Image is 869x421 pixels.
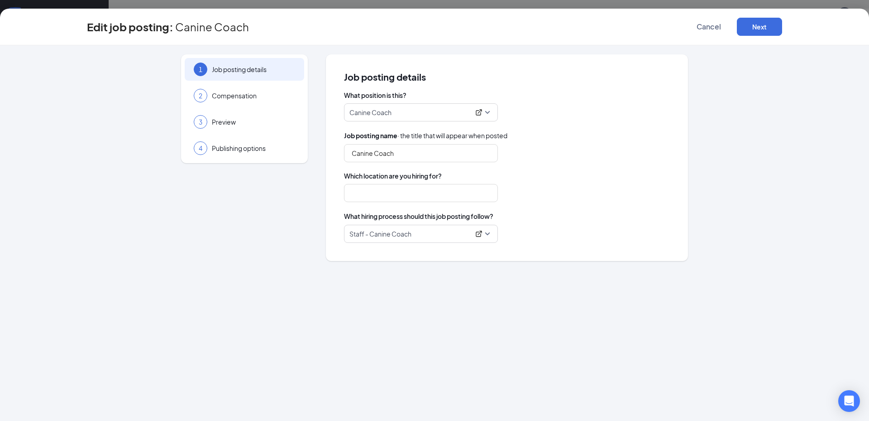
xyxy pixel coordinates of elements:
span: Preview [212,117,295,126]
b: Job posting name [344,131,397,140]
span: Job posting details [344,73,670,82]
button: Cancel [686,18,731,36]
button: Next [737,18,782,36]
p: Canine Coach [349,108,392,117]
svg: ExternalLink [475,109,482,116]
span: Cancel [697,22,721,31]
span: Compensation [212,91,295,100]
span: 2 [199,91,202,100]
span: Publishing options [212,144,295,153]
h3: Edit job posting: [87,19,173,34]
div: Canine Coach [349,108,484,117]
span: Job posting details [212,65,295,74]
span: Which location are you hiring for? [344,171,670,180]
span: What position is this? [344,91,670,100]
span: 3 [199,117,202,126]
span: What hiring process should this job posting follow? [344,211,493,221]
div: Open Intercom Messenger [838,390,860,412]
span: 1 [199,65,202,74]
svg: ExternalLink [475,230,482,237]
div: Staff - Canine Coach [349,229,484,238]
span: 4 [199,144,202,153]
span: · the title that will appear when posted [344,131,507,140]
span: Canine Coach [175,22,249,31]
p: Staff - Canine Coach [349,229,411,238]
